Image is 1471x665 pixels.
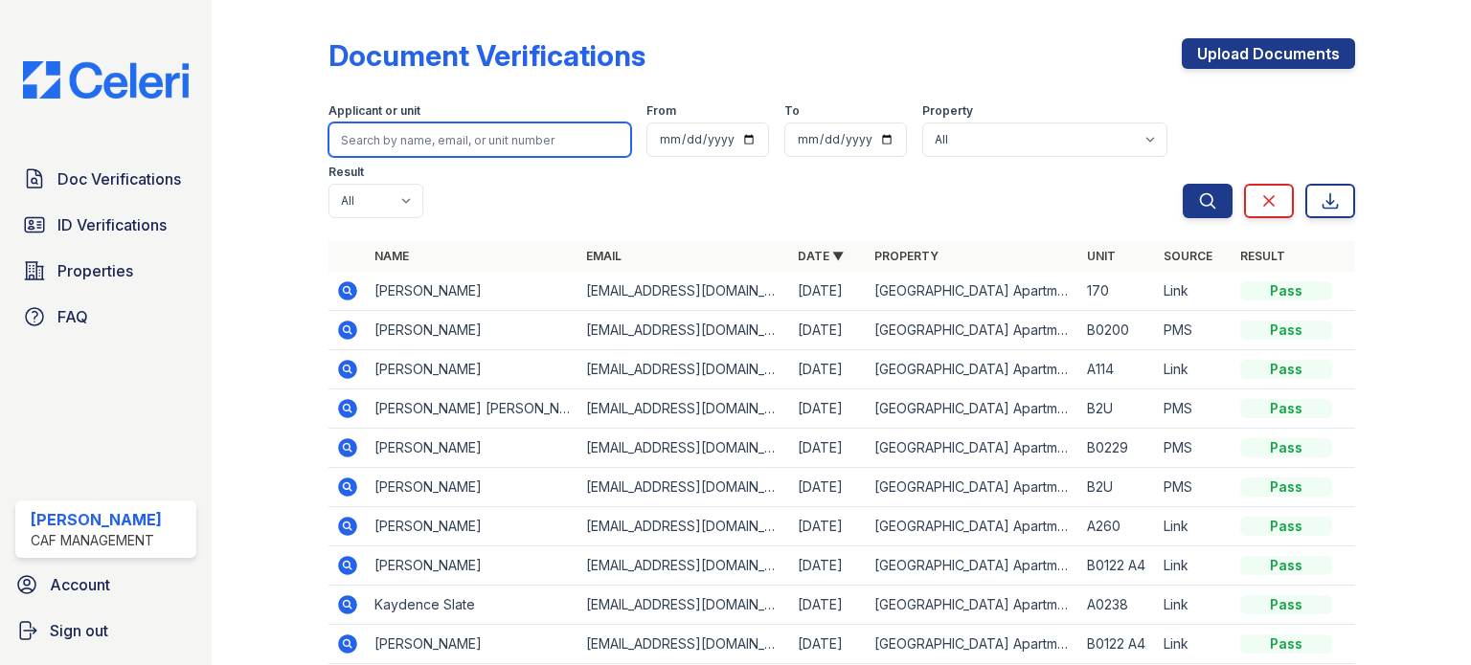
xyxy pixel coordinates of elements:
a: Sign out [8,611,204,650]
td: 170 [1079,272,1156,311]
span: Properties [57,259,133,282]
span: FAQ [57,305,88,328]
td: Link [1156,546,1233,586]
a: Result [1240,249,1285,263]
div: CAF Management [31,531,162,550]
td: [PERSON_NAME] [367,272,578,311]
div: Pass [1240,477,1332,497]
label: Property [922,103,973,119]
span: Sign out [50,619,108,642]
div: Pass [1240,281,1332,300]
a: Name [374,249,409,263]
td: [DATE] [790,389,867,429]
td: [GEOGRAPHIC_DATA] Apartments [867,546,1078,586]
a: Unit [1087,249,1116,263]
a: Doc Verifications [15,160,196,198]
td: Link [1156,272,1233,311]
div: Pass [1240,438,1332,457]
td: [GEOGRAPHIC_DATA] Apartments [867,625,1078,664]
div: Pass [1240,634,1332,654]
td: [GEOGRAPHIC_DATA] Apartments [867,272,1078,311]
td: [EMAIL_ADDRESS][DOMAIN_NAME] [578,272,790,311]
input: Search by name, email, or unit number [328,122,631,157]
td: B0229 [1079,429,1156,468]
td: [DATE] [790,507,867,546]
td: [PERSON_NAME] [367,546,578,586]
a: Account [8,565,204,604]
td: [EMAIL_ADDRESS][DOMAIN_NAME] [578,546,790,586]
td: [GEOGRAPHIC_DATA] Apartments [867,429,1078,468]
td: [EMAIL_ADDRESS][DOMAIN_NAME] [578,468,790,507]
td: B2U [1079,389,1156,429]
span: Doc Verifications [57,167,181,190]
td: [PERSON_NAME] [367,429,578,468]
td: [DATE] [790,546,867,586]
td: [EMAIL_ADDRESS][DOMAIN_NAME] [578,350,790,389]
td: Kaydence Slate [367,586,578,625]
span: ID Verifications [57,213,167,236]
label: From [646,103,676,119]
td: [PERSON_NAME] [367,468,578,507]
a: ID Verifications [15,206,196,244]
td: PMS [1156,429,1233,468]
td: A114 [1079,350,1156,389]
td: [PERSON_NAME] [367,350,578,389]
td: Link [1156,507,1233,546]
td: [DATE] [790,625,867,664]
td: B0122 A4 [1079,546,1156,586]
td: [GEOGRAPHIC_DATA] Apartments [867,389,1078,429]
td: [GEOGRAPHIC_DATA] Apartments [867,311,1078,350]
a: Properties [15,252,196,290]
td: B0122 A4 [1079,625,1156,664]
td: B0200 [1079,311,1156,350]
td: [EMAIL_ADDRESS][DOMAIN_NAME] [578,507,790,546]
label: To [784,103,800,119]
td: [DATE] [790,272,867,311]
td: [EMAIL_ADDRESS][DOMAIN_NAME] [578,389,790,429]
td: [EMAIL_ADDRESS][DOMAIN_NAME] [578,625,790,664]
td: [EMAIL_ADDRESS][DOMAIN_NAME] [578,586,790,625]
div: Pass [1240,399,1332,418]
td: [GEOGRAPHIC_DATA] Apartments [867,507,1078,546]
td: [PERSON_NAME] [PERSON_NAME] [367,389,578,429]
div: [PERSON_NAME] [31,508,162,531]
img: CE_Logo_Blue-a8612792a0a2168367f1c8372b55b34899dd931a85d93a1a3d3e32e68fde9ad4.png [8,61,204,99]
a: Property [874,249,939,263]
a: Date ▼ [798,249,844,263]
td: [DATE] [790,586,867,625]
td: [EMAIL_ADDRESS][DOMAIN_NAME] [578,311,790,350]
td: [PERSON_NAME] [367,507,578,546]
td: PMS [1156,389,1233,429]
td: [EMAIL_ADDRESS][DOMAIN_NAME] [578,429,790,468]
label: Result [328,165,364,180]
div: Pass [1240,517,1332,536]
div: Pass [1240,321,1332,340]
td: B2U [1079,468,1156,507]
td: A260 [1079,507,1156,546]
div: Pass [1240,595,1332,614]
td: A0238 [1079,586,1156,625]
span: Account [50,573,110,596]
td: Link [1156,625,1233,664]
a: FAQ [15,298,196,336]
td: [DATE] [790,350,867,389]
td: [PERSON_NAME] [367,311,578,350]
div: Pass [1240,556,1332,575]
td: Link [1156,586,1233,625]
a: Email [586,249,622,263]
td: [PERSON_NAME] [367,625,578,664]
a: Source [1164,249,1212,263]
div: Document Verifications [328,38,645,73]
td: Link [1156,350,1233,389]
td: [GEOGRAPHIC_DATA] Apartments [867,586,1078,625]
td: [DATE] [790,311,867,350]
td: [DATE] [790,468,867,507]
a: Upload Documents [1182,38,1355,69]
div: Pass [1240,360,1332,379]
td: [GEOGRAPHIC_DATA] Apartments [867,350,1078,389]
td: PMS [1156,468,1233,507]
td: [GEOGRAPHIC_DATA] Apartments [867,468,1078,507]
td: PMS [1156,311,1233,350]
td: [DATE] [790,429,867,468]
